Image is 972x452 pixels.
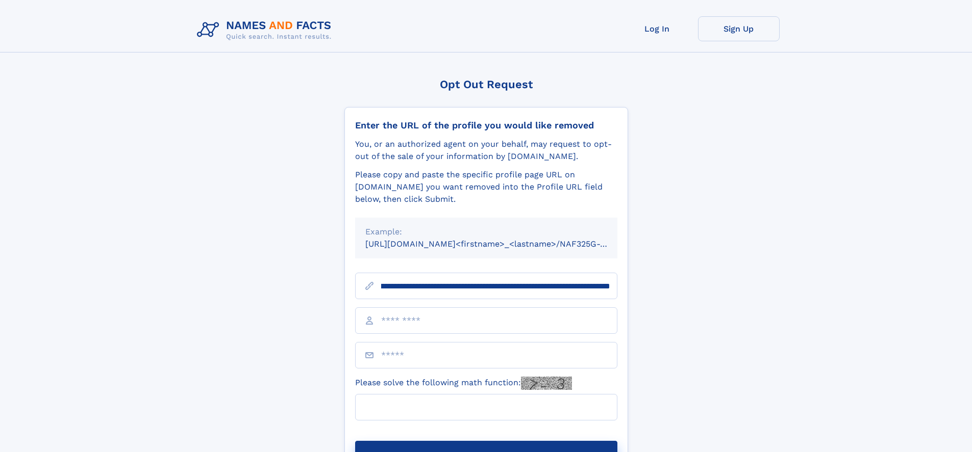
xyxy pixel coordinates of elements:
[365,239,637,249] small: [URL][DOMAIN_NAME]<firstname>_<lastname>/NAF325G-xxxxxxxx
[355,169,617,205] div: Please copy and paste the specific profile page URL on [DOMAIN_NAME] you want removed into the Pr...
[355,377,572,390] label: Please solve the following math function:
[344,78,628,91] div: Opt Out Request
[616,16,698,41] a: Log In
[698,16,780,41] a: Sign Up
[355,120,617,131] div: Enter the URL of the profile you would like removed
[365,226,607,238] div: Example:
[355,138,617,163] div: You, or an authorized agent on your behalf, may request to opt-out of the sale of your informatio...
[193,16,340,44] img: Logo Names and Facts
